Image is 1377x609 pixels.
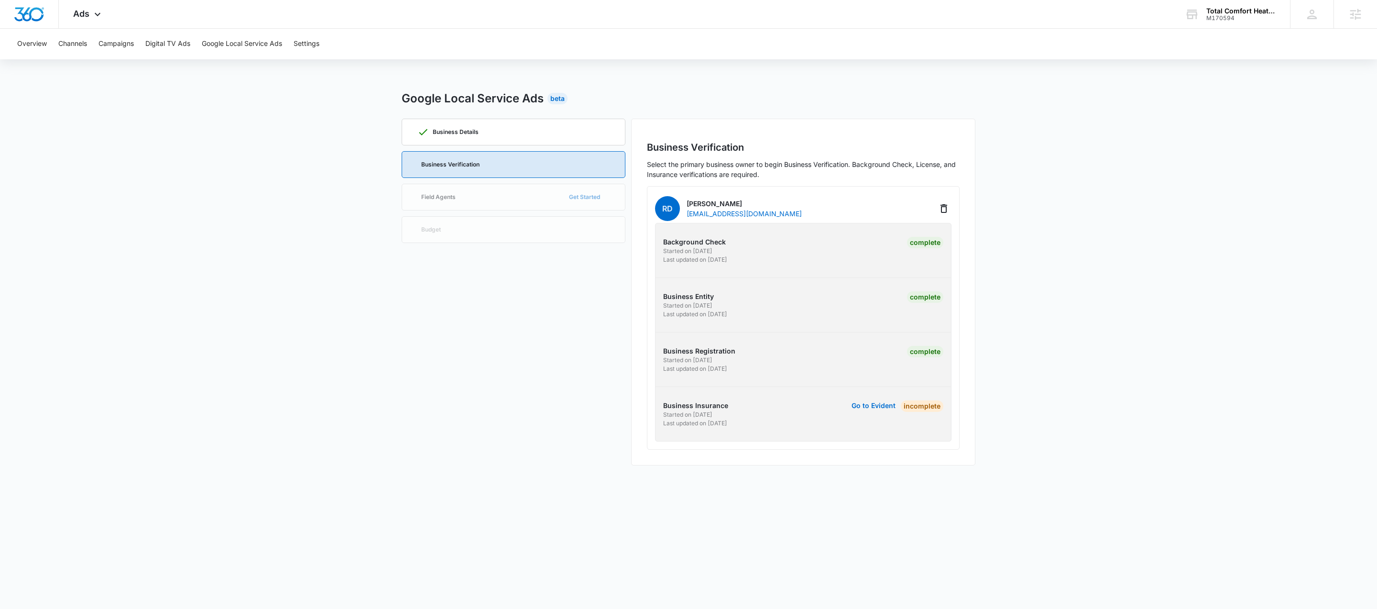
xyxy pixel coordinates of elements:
[663,365,800,373] p: Last updated on [DATE]
[936,201,951,216] button: Delete
[647,140,960,155] h2: Business Verification
[17,29,47,59] button: Overview
[663,310,800,319] p: Last updated on [DATE]
[402,119,625,145] a: Business Details
[907,346,943,357] div: Complete
[663,356,800,365] p: Started on [DATE]
[901,400,943,412] div: Incomplete
[294,29,319,59] button: Settings
[907,291,943,303] div: Complete
[402,151,625,178] a: Business Verification
[663,419,800,428] p: Last updated on [DATE]
[1206,15,1276,22] div: account id
[145,29,190,59] button: Digital TV Ads
[433,129,479,135] p: Business Details
[73,9,89,19] span: Ads
[655,196,680,221] span: RD
[98,29,134,59] button: Campaigns
[907,237,943,248] div: Complete
[663,400,800,410] p: Business Insurance
[202,29,282,59] button: Google Local Service Ads
[421,162,480,167] p: Business Verification
[647,159,960,179] p: Select the primary business owner to begin Business Verification. Background Check, License, and ...
[852,402,896,409] button: Go to Evident
[402,90,544,107] h2: Google Local Service Ads
[58,29,87,59] button: Channels
[663,410,800,419] p: Started on [DATE]
[663,291,800,301] p: Business Entity
[1206,7,1276,15] div: account name
[663,301,800,310] p: Started on [DATE]
[547,93,568,104] div: Beta
[663,346,800,356] p: Business Registration
[687,209,802,219] p: [EMAIL_ADDRESS][DOMAIN_NAME]
[663,237,800,247] p: Background Check
[663,247,800,255] p: Started on [DATE]
[687,199,802,209] p: [PERSON_NAME]
[663,255,800,264] p: Last updated on [DATE]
